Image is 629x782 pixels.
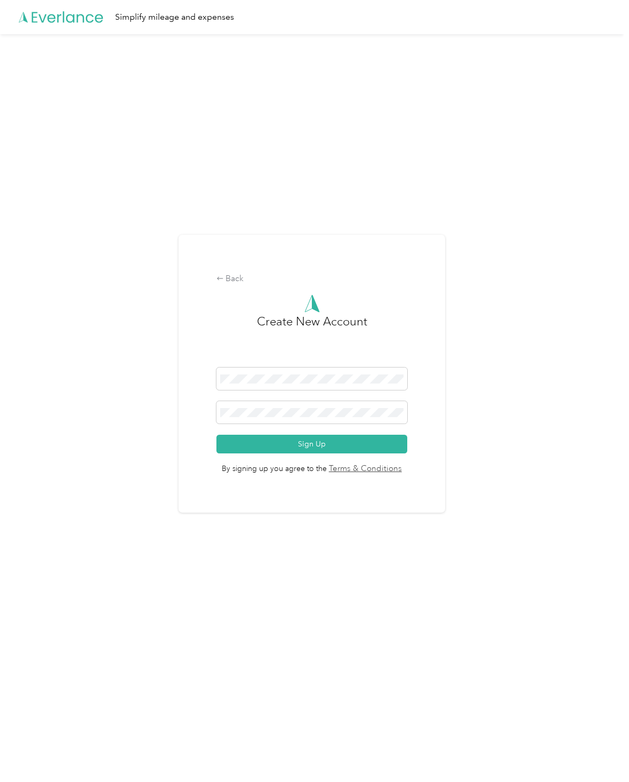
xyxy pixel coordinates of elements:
[327,463,402,475] a: Terms & Conditions
[216,453,407,475] span: By signing up you agree to the
[115,11,234,24] div: Simplify mileage and expenses
[216,435,407,453] button: Sign Up
[257,313,367,368] h3: Create New Account
[216,273,407,285] div: Back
